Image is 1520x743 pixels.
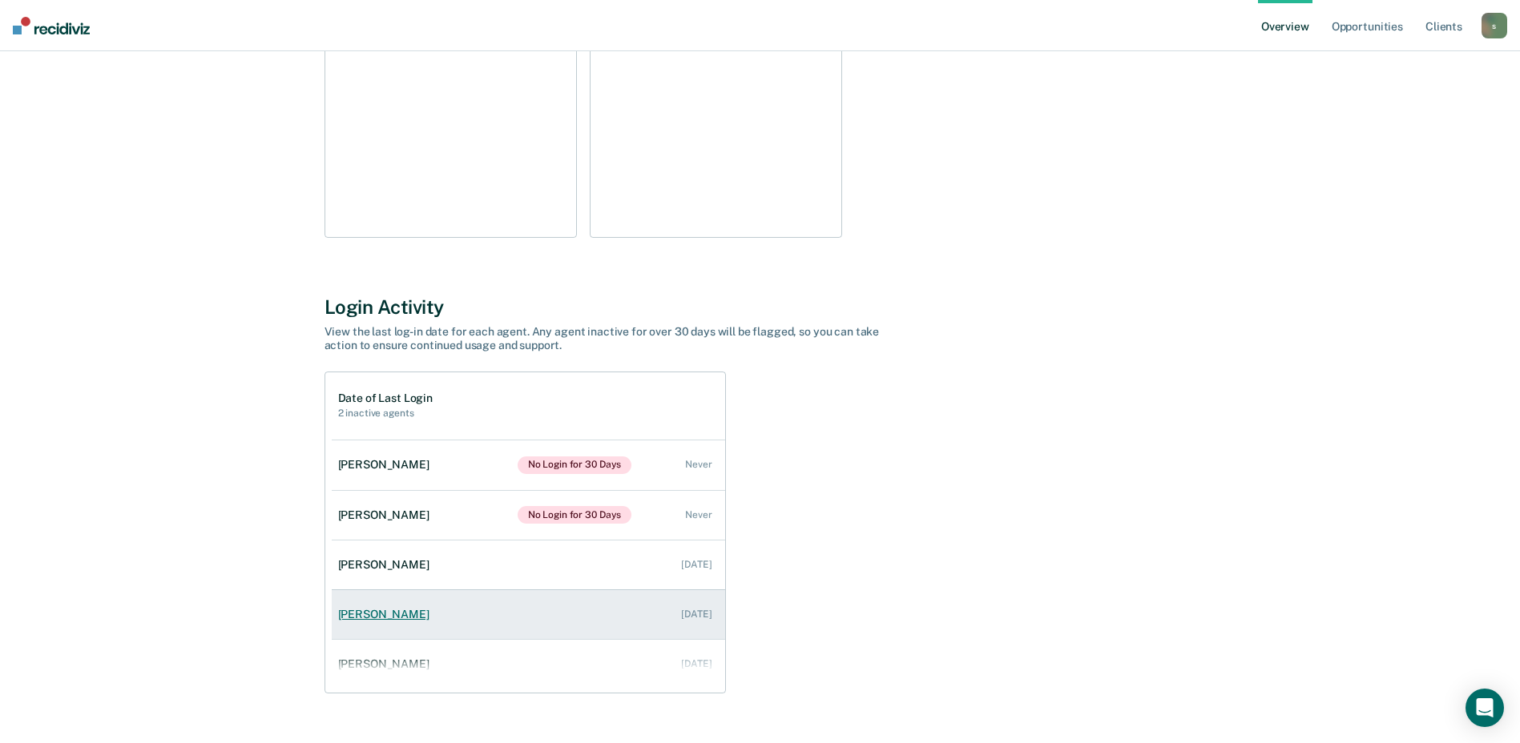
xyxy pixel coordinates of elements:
[338,558,436,572] div: [PERSON_NAME]
[518,456,632,474] span: No Login for 30 Days
[1466,689,1504,727] div: Open Intercom Messenger
[325,295,1196,319] div: Login Activity
[681,608,712,620] div: [DATE]
[338,408,433,419] h2: 2 inactive agents
[332,490,725,540] a: [PERSON_NAME]No Login for 30 Days Never
[338,392,433,405] h1: Date of Last Login
[681,559,712,570] div: [DATE]
[338,657,436,671] div: [PERSON_NAME]
[338,508,436,522] div: [PERSON_NAME]
[325,325,885,352] div: View the last log-in date for each agent. Any agent inactive for over 30 days will be flagged, so...
[685,459,712,470] div: Never
[1482,13,1507,38] button: s
[332,592,725,637] a: [PERSON_NAME] [DATE]
[13,17,90,34] img: Recidiviz
[338,608,436,621] div: [PERSON_NAME]
[332,440,725,490] a: [PERSON_NAME]No Login for 30 Days Never
[332,641,725,687] a: [PERSON_NAME] [DATE]
[685,509,712,520] div: Never
[332,542,725,588] a: [PERSON_NAME] [DATE]
[681,658,712,669] div: [DATE]
[518,506,632,524] span: No Login for 30 Days
[338,458,436,472] div: [PERSON_NAME]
